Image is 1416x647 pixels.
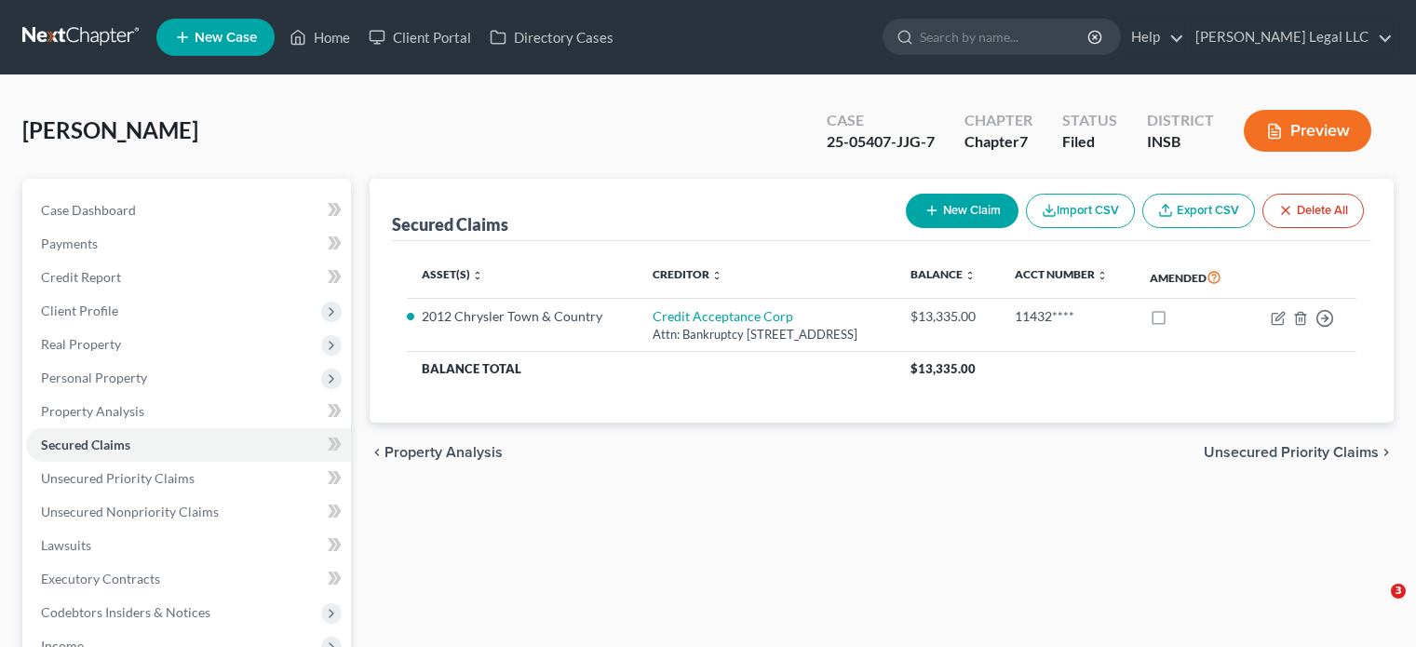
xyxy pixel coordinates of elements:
[1026,194,1135,228] button: Import CSV
[1204,445,1379,460] span: Unsecured Priority Claims
[827,110,935,131] div: Case
[1244,110,1371,152] button: Preview
[906,194,1018,228] button: New Claim
[1015,267,1108,281] a: Acct Number unfold_more
[910,307,985,326] div: $13,335.00
[26,495,351,529] a: Unsecured Nonpriority Claims
[41,236,98,251] span: Payments
[1062,131,1117,153] div: Filed
[41,269,121,285] span: Credit Report
[26,462,351,495] a: Unsecured Priority Claims
[1353,584,1397,628] iframe: Intercom live chat
[1379,445,1394,460] i: chevron_right
[827,131,935,153] div: 25-05407-JJG-7
[1135,256,1247,299] th: Amended
[964,131,1032,153] div: Chapter
[1262,194,1364,228] button: Delete All
[41,403,144,419] span: Property Analysis
[41,470,195,486] span: Unsecured Priority Claims
[920,20,1090,54] input: Search by name...
[964,110,1032,131] div: Chapter
[370,445,384,460] i: chevron_left
[653,267,722,281] a: Creditor unfold_more
[1122,20,1184,54] a: Help
[392,213,508,236] div: Secured Claims
[1391,584,1406,599] span: 3
[1142,194,1255,228] a: Export CSV
[41,336,121,352] span: Real Property
[195,31,257,45] span: New Case
[1147,110,1214,131] div: District
[422,307,623,326] li: 2012 Chrysler Town & Country
[1062,110,1117,131] div: Status
[653,308,793,324] a: Credit Acceptance Corp
[1186,20,1393,54] a: [PERSON_NAME] Legal LLC
[910,267,976,281] a: Balance unfold_more
[653,326,881,344] div: Attn: Bankruptcy [STREET_ADDRESS]
[41,604,210,620] span: Codebtors Insiders & Notices
[26,194,351,227] a: Case Dashboard
[1147,131,1214,153] div: INSB
[26,395,351,428] a: Property Analysis
[41,370,147,385] span: Personal Property
[41,537,91,553] span: Lawsuits
[407,352,896,385] th: Balance Total
[964,270,976,281] i: unfold_more
[41,571,160,586] span: Executory Contracts
[41,202,136,218] span: Case Dashboard
[26,428,351,462] a: Secured Claims
[41,303,118,318] span: Client Profile
[26,227,351,261] a: Payments
[41,437,130,452] span: Secured Claims
[359,20,480,54] a: Client Portal
[711,270,722,281] i: unfold_more
[26,562,351,596] a: Executory Contracts
[370,445,503,460] button: chevron_left Property Analysis
[22,116,198,143] span: [PERSON_NAME]
[41,504,219,519] span: Unsecured Nonpriority Claims
[1097,270,1108,281] i: unfold_more
[480,20,623,54] a: Directory Cases
[910,361,976,376] span: $13,335.00
[422,267,483,281] a: Asset(s) unfold_more
[280,20,359,54] a: Home
[472,270,483,281] i: unfold_more
[1204,445,1394,460] button: Unsecured Priority Claims chevron_right
[26,529,351,562] a: Lawsuits
[384,445,503,460] span: Property Analysis
[26,261,351,294] a: Credit Report
[1019,132,1028,150] span: 7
